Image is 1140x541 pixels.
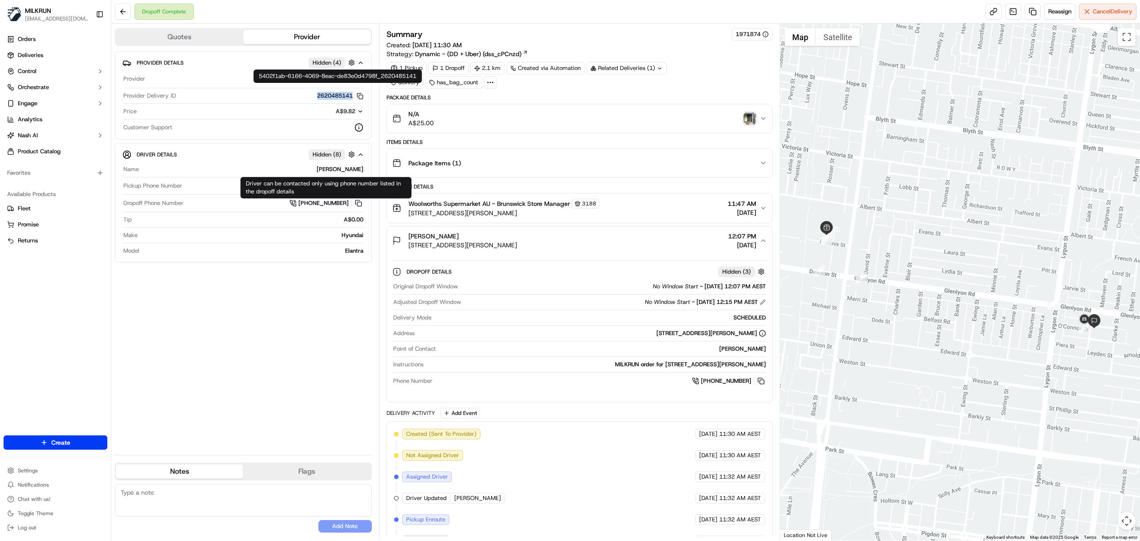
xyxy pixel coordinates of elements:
h3: Summary [387,30,423,38]
span: Point of Contact [393,345,436,353]
span: [PERSON_NAME] [454,494,501,502]
div: Delivery Activity [387,410,435,417]
span: 11:32 AM AEST [719,473,761,481]
span: N/A [408,110,434,119]
a: Open this area in Google Maps (opens a new window) [782,529,812,541]
span: Delivery Mode [393,314,432,322]
span: Instructions [393,361,423,369]
span: Dropoff Details [407,268,453,275]
a: Returns [7,237,104,245]
a: Orders [4,32,107,46]
span: Address [393,329,415,337]
div: 3 [821,233,832,245]
span: A$25.00 [408,119,434,127]
button: A$9.82 [285,107,363,115]
span: Pickup Enroute [406,516,445,524]
span: Provider [123,75,145,83]
div: Favorites [4,166,107,180]
span: Tip [123,216,132,224]
button: Provider DetailsHidden (4) [122,55,364,70]
a: Promise [7,221,104,229]
div: 4 [821,230,833,242]
button: 1971874 [736,30,769,38]
span: Dynamic - (DD + Uber) (dss_cPCnzd) [415,49,521,58]
a: Fleet [7,205,104,213]
span: [DATE] 11:30 AM [412,41,462,49]
span: [PHONE_NUMBER] [298,199,349,207]
span: Hidden ( 8 ) [313,151,341,159]
span: Map data ©2025 Google [1030,535,1079,540]
span: Name [123,165,139,173]
button: Nash AI [4,128,107,143]
div: 7 [1079,322,1090,334]
div: Related Deliveries (1) [586,62,667,74]
span: Nash AI [18,131,38,139]
span: A$9.82 [336,107,355,115]
button: Orchestrate [4,80,107,94]
div: 5402f1ab-6166-4069-8eac-de83e0d4798f_2620485141 [253,70,422,83]
div: Items Details [387,139,773,146]
span: [DATE] 12:15 PM AEST [696,298,758,306]
span: Customer Support [123,123,172,131]
div: has_bag_count [425,76,482,89]
button: Woolworths Supermarket AU - Brunswick Store Manager3188[STREET_ADDRESS][PERSON_NAME]11:47 AM[DATE] [387,193,772,223]
div: 6 [1047,298,1059,310]
span: [DATE] 12:07 PM AEST [704,283,766,291]
span: Created (Sent To Provider) [406,430,476,438]
span: [DATE] [728,241,756,250]
span: Product Catalog [18,148,61,156]
button: Hidden (8) [309,149,357,160]
span: Notifications [18,481,49,488]
a: Terms (opens in new tab) [1084,535,1096,540]
span: Model [123,247,139,255]
div: [PERSON_NAME][STREET_ADDRESS][PERSON_NAME]12:07 PM[DATE] [387,255,772,402]
div: A$0.00 [135,216,363,224]
img: photo_proof_of_delivery image [744,112,756,125]
button: Provider [243,30,370,44]
button: Notes [116,464,243,479]
span: Adjusted Dropoff Window [393,298,461,306]
a: Dynamic - (DD + Uber) (dss_cPCnzd) [415,49,528,58]
span: Created: [387,41,462,49]
span: [DATE] [699,451,717,459]
span: Toggle Theme [18,510,53,517]
span: 11:47 AM [728,199,756,208]
button: N/AA$25.00photo_proof_of_delivery image [387,104,772,133]
span: 12:07 PM [728,232,756,241]
button: [EMAIL_ADDRESS][DOMAIN_NAME] [25,15,89,22]
button: Toggle Theme [4,507,107,520]
button: MILKRUNMILKRUN[EMAIL_ADDRESS][DOMAIN_NAME] [4,4,92,25]
span: Provider Details [137,59,183,66]
div: 1 Dropoff [428,62,468,74]
span: Orders [18,35,36,43]
button: MILKRUN [25,6,51,15]
span: Hidden ( 4 ) [313,59,341,67]
span: [DATE] [699,473,717,481]
span: Analytics [18,115,42,123]
div: Strategy: [387,49,528,58]
span: Cancel Delivery [1093,8,1132,16]
button: [PERSON_NAME][STREET_ADDRESS][PERSON_NAME]12:07 PM[DATE] [387,226,772,255]
button: Promise [4,217,107,232]
span: Woolworths Supermarket AU - Brunswick Store Manager [408,199,570,208]
button: Show street map [785,28,816,46]
span: [STREET_ADDRESS][PERSON_NAME] [408,209,599,217]
div: [PERSON_NAME] [142,165,363,173]
span: Engage [18,99,37,107]
span: Control [18,67,37,75]
button: 2620485141 [317,92,363,100]
button: Map camera controls [1118,512,1136,530]
span: Make [123,231,138,239]
span: Original Dropoff Window [393,283,458,291]
a: [PHONE_NUMBER] [289,198,363,208]
div: [STREET_ADDRESS][PERSON_NAME] [656,329,766,337]
button: Hidden (3) [718,266,767,277]
span: No Window Start [645,298,690,306]
button: Add Event [440,408,480,418]
button: Flags [243,464,370,479]
div: 5 [855,272,867,284]
div: Created via Automation [506,62,585,74]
